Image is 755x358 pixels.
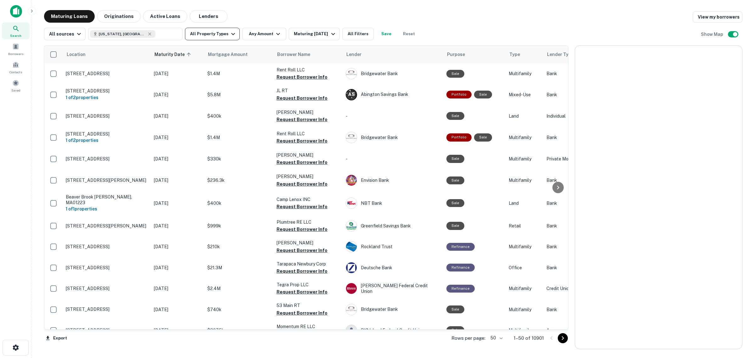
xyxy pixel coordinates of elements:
p: Multifamily [509,177,540,184]
div: Contacts [2,59,30,76]
p: $400k [207,200,270,207]
p: 53 Main RT [277,302,339,309]
div: Sale [474,91,492,98]
button: Export [44,333,69,343]
p: [STREET_ADDRESS] [66,131,148,137]
th: Mortgage Amount [204,46,273,63]
p: Bank [546,306,597,313]
button: Request Borrower Info [277,180,327,188]
p: [DATE] [154,91,201,98]
p: - [346,155,440,162]
h6: 1 of 2 properties [66,137,148,144]
button: Request Borrower Info [277,116,327,123]
div: Chat Widget [724,308,755,338]
div: Sale [446,305,464,313]
p: [DATE] [154,243,201,250]
p: [DATE] [154,222,201,229]
p: [DATE] [154,70,201,77]
p: [STREET_ADDRESS][PERSON_NAME] [66,223,148,229]
span: Lender [346,51,361,58]
img: picture [346,221,357,231]
div: Sale [446,112,464,120]
p: Bank [546,243,597,250]
p: $210k [207,243,270,250]
span: Borrower Name [277,51,310,58]
div: This loan purpose was for refinancing [446,285,475,293]
p: Bank [546,222,597,229]
th: Maturity Date [151,46,204,63]
p: [STREET_ADDRESS] [66,327,148,333]
p: [STREET_ADDRESS] [66,113,148,119]
span: Search [10,33,21,38]
p: [STREET_ADDRESS] [66,156,148,162]
img: picture [346,283,357,294]
p: [PERSON_NAME] [277,239,339,246]
div: Envision Bank [346,175,440,186]
span: [US_STATE], [GEOGRAPHIC_DATA] [99,31,146,37]
p: [DATE] [154,134,201,141]
span: Type [509,51,520,58]
div: Maturing [DATE] [294,30,337,38]
button: Request Borrower Info [277,247,327,254]
p: JL RT [277,87,339,94]
a: View my borrowers [693,11,742,23]
p: Bank [546,134,597,141]
span: Lender Type [547,51,574,58]
p: [STREET_ADDRESS] [66,88,148,94]
button: Request Borrower Info [277,288,327,296]
p: Bank [546,70,597,77]
div: [PERSON_NAME] Federal Credit Union [346,283,440,294]
div: Deutsche Bank [346,262,440,273]
h6: Show Map [701,31,724,38]
p: $740k [207,306,270,313]
p: Plumtree RE LLC [277,219,339,226]
p: Multifamily [509,134,540,141]
p: [STREET_ADDRESS] [66,306,148,312]
div: Borrowers [2,41,30,58]
p: Office [509,264,540,271]
p: Bank [546,200,597,207]
p: Tarapaca Newbury Corp [277,260,339,267]
p: $400k [207,113,270,120]
button: Maturing [DATE] [289,28,339,40]
button: Reset [399,28,419,40]
button: Request Borrower Info [277,226,327,233]
p: [STREET_ADDRESS][PERSON_NAME] [66,177,148,183]
p: [STREET_ADDRESS] [66,286,148,291]
img: picture [346,241,357,252]
p: $21.3M [207,264,270,271]
p: Momentum RE LLC [277,323,339,330]
h6: 1 of 2 properties [66,94,148,101]
button: Active Loans [143,10,187,23]
div: Greenfield Savings Bank [346,220,440,232]
div: This loan purpose was for refinancing [446,264,475,271]
p: $5.8M [207,91,270,98]
p: Tegra Prop LLC [277,281,339,288]
div: Sale [446,326,464,334]
p: [DATE] [154,177,201,184]
div: BIG Island Federal Credit Union [346,325,440,336]
th: Location [63,46,151,63]
p: [DATE] [154,200,201,207]
p: [STREET_ADDRESS] [66,265,148,271]
p: $999k [207,222,270,229]
p: Multifamily [509,70,540,77]
p: $236.3k [207,177,270,184]
p: Mixed-Use [509,91,540,98]
p: Bank [546,264,597,271]
th: Lender [343,46,443,63]
p: Credit Union [546,285,597,292]
img: envisionbank.com.png [346,175,357,186]
span: Maturity Date [154,51,193,58]
th: Purpose [443,46,506,63]
div: This is a portfolio loan with 2 properties [446,91,472,98]
th: Lender Type [543,46,600,63]
button: Maturing Loans [44,10,95,23]
div: All sources [49,30,83,38]
p: Multifamily [509,155,540,162]
p: $307.5k [207,327,270,334]
p: [PERSON_NAME] [277,152,339,159]
p: Land [509,113,540,120]
img: picture [346,262,357,273]
button: Request Borrower Info [277,203,327,210]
